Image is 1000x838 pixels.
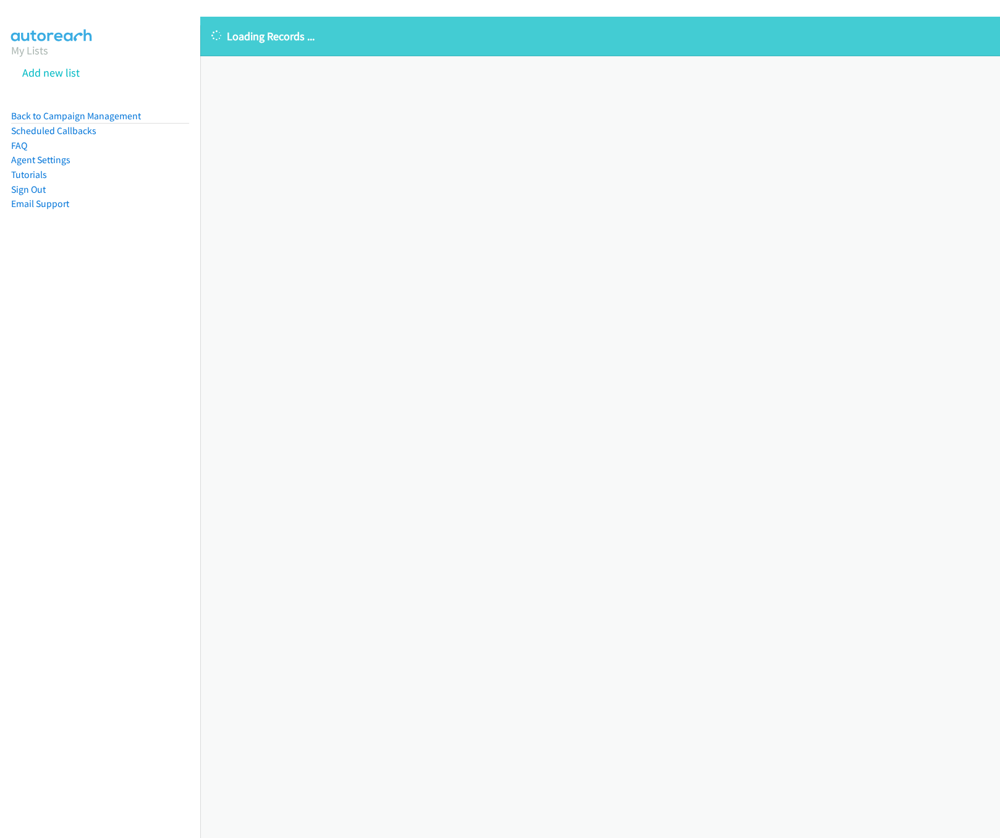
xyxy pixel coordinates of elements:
a: Sign Out [11,184,46,195]
a: Scheduled Callbacks [11,125,96,137]
a: My Lists [11,43,48,57]
a: Tutorials [11,169,47,180]
p: Loading Records ... [211,28,989,44]
a: Add new list [22,66,80,80]
a: Agent Settings [11,154,70,166]
a: FAQ [11,140,27,151]
a: Email Support [11,198,69,209]
a: Back to Campaign Management [11,110,141,122]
